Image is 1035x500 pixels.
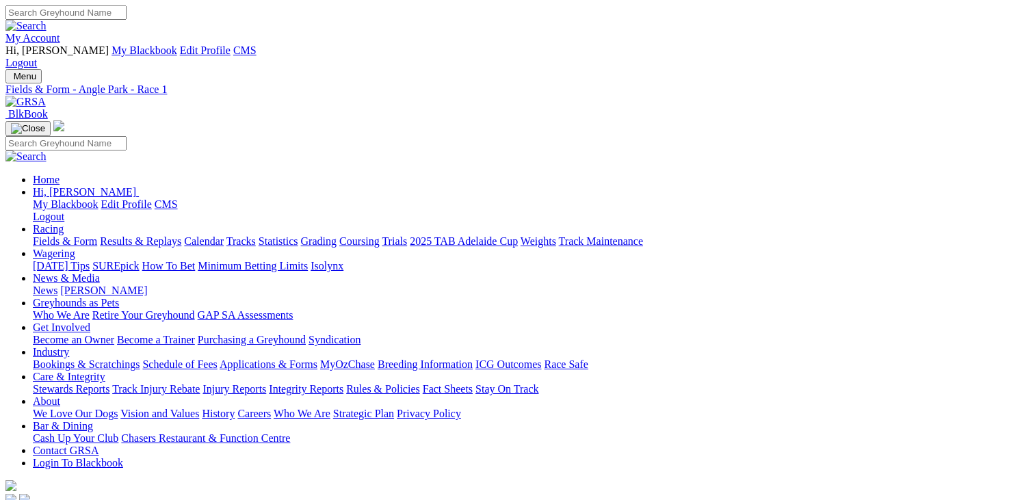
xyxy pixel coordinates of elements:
[233,44,257,56] a: CMS
[33,285,57,296] a: News
[5,108,48,120] a: BlkBook
[33,334,114,345] a: Become an Owner
[202,408,235,419] a: History
[220,358,317,370] a: Applications & Forms
[309,334,361,345] a: Syndication
[33,445,99,456] a: Contact GRSA
[33,198,1030,223] div: Hi, [PERSON_NAME]
[117,334,195,345] a: Become a Trainer
[33,198,99,210] a: My Blackbook
[269,383,343,395] a: Integrity Reports
[339,235,380,247] a: Coursing
[259,235,298,247] a: Statistics
[544,358,588,370] a: Race Safe
[5,150,47,163] img: Search
[423,383,473,395] a: Fact Sheets
[33,235,97,247] a: Fields & Form
[33,309,90,321] a: Who We Are
[11,123,45,134] img: Close
[378,358,473,370] a: Breeding Information
[33,211,64,222] a: Logout
[142,358,217,370] a: Schedule of Fees
[226,235,256,247] a: Tracks
[33,285,1030,297] div: News & Media
[180,44,231,56] a: Edit Profile
[5,57,37,68] a: Logout
[33,371,105,382] a: Care & Integrity
[53,120,64,131] img: logo-grsa-white.png
[33,321,90,333] a: Get Involved
[397,408,461,419] a: Privacy Policy
[33,260,1030,272] div: Wagering
[33,223,64,235] a: Racing
[33,358,1030,371] div: Industry
[33,309,1030,321] div: Greyhounds as Pets
[410,235,518,247] a: 2025 TAB Adelaide Cup
[92,260,139,272] a: SUREpick
[33,383,1030,395] div: Care & Integrity
[33,186,139,198] a: Hi, [PERSON_NAME]
[8,108,48,120] span: BlkBook
[33,174,60,185] a: Home
[346,383,420,395] a: Rules & Policies
[33,408,118,419] a: We Love Our Dogs
[5,32,60,44] a: My Account
[33,235,1030,248] div: Racing
[142,260,196,272] a: How To Bet
[5,480,16,491] img: logo-grsa-white.png
[33,432,118,444] a: Cash Up Your Club
[301,235,337,247] a: Grading
[5,69,42,83] button: Toggle navigation
[33,408,1030,420] div: About
[184,235,224,247] a: Calendar
[475,383,538,395] a: Stay On Track
[33,358,140,370] a: Bookings & Scratchings
[5,136,127,150] input: Search
[311,260,343,272] a: Isolynx
[559,235,643,247] a: Track Maintenance
[5,96,46,108] img: GRSA
[198,334,306,345] a: Purchasing a Greyhound
[33,260,90,272] a: [DATE] Tips
[33,383,109,395] a: Stewards Reports
[60,285,147,296] a: [PERSON_NAME]
[14,71,36,81] span: Menu
[33,432,1030,445] div: Bar & Dining
[33,297,119,308] a: Greyhounds as Pets
[33,346,69,358] a: Industry
[121,432,290,444] a: Chasers Restaurant & Function Centre
[101,198,152,210] a: Edit Profile
[202,383,266,395] a: Injury Reports
[33,334,1030,346] div: Get Involved
[521,235,556,247] a: Weights
[155,198,178,210] a: CMS
[5,5,127,20] input: Search
[198,260,308,272] a: Minimum Betting Limits
[382,235,407,247] a: Trials
[274,408,330,419] a: Who We Are
[320,358,375,370] a: MyOzChase
[33,272,100,284] a: News & Media
[33,395,60,407] a: About
[5,44,1030,69] div: My Account
[5,20,47,32] img: Search
[100,235,181,247] a: Results & Replays
[333,408,394,419] a: Strategic Plan
[237,408,271,419] a: Careers
[5,44,109,56] span: Hi, [PERSON_NAME]
[198,309,293,321] a: GAP SA Assessments
[112,383,200,395] a: Track Injury Rebate
[33,420,93,432] a: Bar & Dining
[5,121,51,136] button: Toggle navigation
[33,248,75,259] a: Wagering
[33,186,136,198] span: Hi, [PERSON_NAME]
[475,358,541,370] a: ICG Outcomes
[112,44,177,56] a: My Blackbook
[33,457,123,469] a: Login To Blackbook
[120,408,199,419] a: Vision and Values
[5,83,1030,96] a: Fields & Form - Angle Park - Race 1
[92,309,195,321] a: Retire Your Greyhound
